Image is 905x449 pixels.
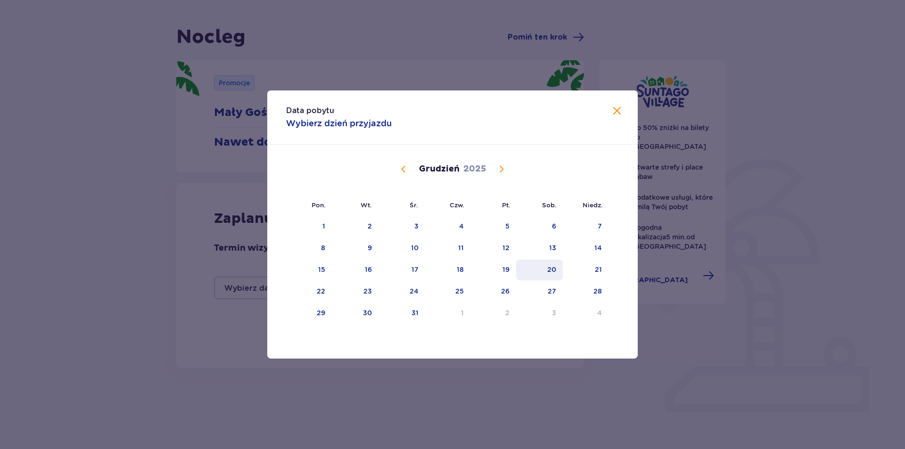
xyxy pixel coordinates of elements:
div: 11 [458,243,464,253]
td: 3 [378,216,425,237]
div: 20 [547,265,556,274]
td: 1 [286,216,332,237]
td: 10 [378,238,425,259]
td: 2 [332,216,378,237]
div: 21 [595,265,602,274]
small: Wt. [361,201,372,209]
button: Zamknij [611,106,623,117]
small: Sob. [542,201,557,209]
td: 5 [470,216,516,237]
div: 7 [598,221,602,231]
div: 25 [455,286,464,296]
td: 2 [470,303,516,324]
td: 7 [563,216,609,237]
div: 2 [505,308,510,318]
td: 31 [378,303,425,324]
td: 3 [516,303,563,324]
div: 30 [363,308,372,318]
td: 1 [425,303,471,324]
div: 4 [597,308,602,318]
p: Data pobytu [286,106,334,116]
div: 1 [461,308,464,318]
div: 14 [594,243,602,253]
p: 2025 [463,163,486,175]
div: 17 [411,265,419,274]
div: 31 [411,308,419,318]
div: 12 [502,243,510,253]
div: 5 [505,221,510,231]
td: 14 [563,238,609,259]
small: Czw. [450,201,464,209]
td: 4 [425,216,471,237]
td: 9 [332,238,378,259]
td: 21 [563,260,609,280]
div: 19 [502,265,510,274]
td: 13 [516,238,563,259]
div: 28 [593,286,602,296]
button: Poprzedni miesiąc [398,163,409,175]
div: 22 [317,286,325,296]
td: 20 [516,260,563,280]
small: Śr. [410,201,418,209]
small: Pon. [312,201,326,209]
div: 16 [365,265,372,274]
div: 1 [322,221,325,231]
div: 27 [548,286,556,296]
p: Wybierz dzień przyjazdu [286,118,392,129]
small: Niedz. [583,201,603,209]
small: Pt. [502,201,510,209]
td: 22 [286,281,332,302]
td: 27 [516,281,563,302]
div: 24 [410,286,419,296]
div: 23 [363,286,372,296]
div: 3 [414,221,419,231]
td: 16 [332,260,378,280]
td: 19 [470,260,516,280]
div: 13 [549,243,556,253]
div: 3 [552,308,556,318]
div: 18 [457,265,464,274]
button: Następny miesiąc [496,163,507,175]
td: 28 [563,281,609,302]
td: 29 [286,303,332,324]
td: 25 [425,281,471,302]
td: 18 [425,260,471,280]
td: 17 [378,260,425,280]
td: 30 [332,303,378,324]
td: 4 [563,303,609,324]
div: 10 [411,243,419,253]
td: 8 [286,238,332,259]
td: 23 [332,281,378,302]
div: 4 [459,221,464,231]
div: 26 [501,286,510,296]
div: 15 [318,265,325,274]
td: 6 [516,216,563,237]
td: 26 [470,281,516,302]
td: 24 [378,281,425,302]
div: 29 [317,308,325,318]
div: 8 [321,243,325,253]
td: 12 [470,238,516,259]
p: Grudzień [419,163,460,175]
td: 15 [286,260,332,280]
div: 2 [368,221,372,231]
td: 11 [425,238,471,259]
div: 6 [552,221,556,231]
div: 9 [368,243,372,253]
